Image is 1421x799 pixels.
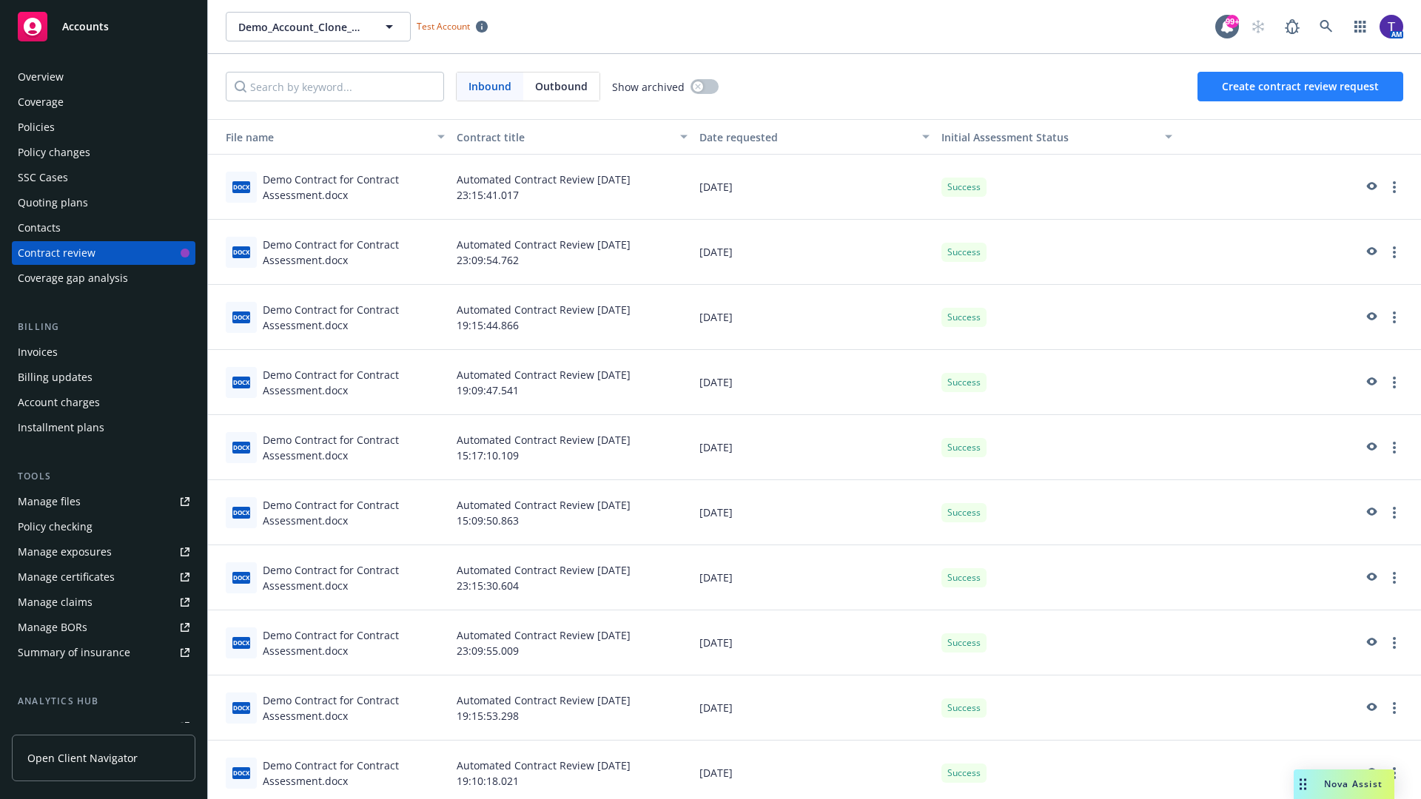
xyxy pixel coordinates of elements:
[263,497,445,528] div: Demo Contract for Contract Assessment.docx
[18,540,112,564] div: Manage exposures
[226,72,444,101] input: Search by keyword...
[18,391,100,414] div: Account charges
[18,141,90,164] div: Policy changes
[941,130,1069,144] span: Initial Assessment Status
[1385,764,1403,782] a: more
[947,506,981,519] span: Success
[451,350,693,415] div: Automated Contract Review [DATE] 19:09:47.541
[12,694,195,709] div: Analytics hub
[1222,79,1379,93] span: Create contract review request
[18,266,128,290] div: Coverage gap analysis
[451,220,693,285] div: Automated Contract Review [DATE] 23:09:54.762
[12,6,195,47] a: Accounts
[1362,634,1380,652] a: preview
[232,767,250,778] span: docx
[263,692,445,724] div: Demo Contract for Contract Assessment.docx
[214,129,429,145] div: Toggle SortBy
[263,562,445,593] div: Demo Contract for Contract Assessment.docx
[214,129,429,145] div: File name
[1362,764,1380,782] a: preview
[612,79,685,95] span: Show archived
[947,376,981,389] span: Success
[18,340,58,364] div: Invoices
[947,311,981,324] span: Success
[12,65,195,89] a: Overview
[232,246,250,257] span: docx
[12,616,195,639] a: Manage BORs
[1226,15,1239,28] div: 99+
[263,302,445,333] div: Demo Contract for Contract Assessment.docx
[693,545,936,610] div: [DATE]
[12,320,195,334] div: Billing
[693,119,936,155] button: Date requested
[451,119,693,155] button: Contract title
[12,565,195,589] a: Manage certificates
[1362,309,1380,326] a: preview
[12,416,195,439] a: Installment plans
[1362,243,1380,261] a: preview
[468,78,511,94] span: Inbound
[263,627,445,658] div: Demo Contract for Contract Assessment.docx
[232,311,250,323] span: docx
[232,377,250,388] span: docx
[12,540,195,564] a: Manage exposures
[1385,504,1403,522] a: more
[238,19,366,35] span: Demo_Account_Clone_QA_CR_Tests_Demo
[947,571,981,584] span: Success
[263,758,445,789] div: Demo Contract for Contract Assessment.docx
[1324,778,1383,790] span: Nova Assist
[1294,769,1312,799] div: Drag to move
[232,637,250,648] span: docx
[226,12,411,41] button: Demo_Account_Clone_QA_CR_Tests_Demo
[947,441,981,454] span: Success
[1294,769,1394,799] button: Nova Assist
[451,285,693,350] div: Automated Contract Review [DATE] 19:15:44.866
[1385,439,1403,456] a: more
[12,340,195,364] a: Invoices
[18,191,88,215] div: Quoting plans
[12,141,195,164] a: Policy changes
[18,616,87,639] div: Manage BORs
[693,610,936,675] div: [DATE]
[1362,569,1380,587] a: preview
[12,391,195,414] a: Account charges
[941,129,1156,145] div: Toggle SortBy
[18,216,61,240] div: Contacts
[18,565,115,589] div: Manage certificates
[263,432,445,463] div: Demo Contract for Contract Assessment.docx
[451,155,693,220] div: Automated Contract Review [DATE] 23:15:41.017
[12,715,195,738] a: Loss summary generator
[523,73,599,101] span: Outbound
[693,480,936,545] div: [DATE]
[947,766,981,780] span: Success
[693,675,936,741] div: [DATE]
[451,545,693,610] div: Automated Contract Review [DATE] 23:15:30.604
[12,241,195,265] a: Contract review
[232,442,250,453] span: docx
[1385,569,1403,587] a: more
[232,507,250,518] span: docx
[232,572,250,583] span: docx
[451,610,693,675] div: Automated Contract Review [DATE] 23:09:55.009
[263,237,445,268] div: Demo Contract for Contract Assessment.docx
[263,172,445,203] div: Demo Contract for Contract Assessment.docx
[699,129,914,145] div: Date requested
[18,641,130,664] div: Summary of insurance
[18,416,104,439] div: Installment plans
[12,515,195,539] a: Policy checking
[1362,504,1380,522] a: preview
[18,590,93,614] div: Manage claims
[232,181,250,192] span: docx
[451,480,693,545] div: Automated Contract Review [DATE] 15:09:50.863
[693,220,936,285] div: [DATE]
[1385,634,1403,652] a: more
[947,181,981,194] span: Success
[1311,12,1341,41] a: Search
[1362,439,1380,456] a: preview
[417,20,470,33] span: Test Account
[1380,15,1403,38] img: photo
[12,365,195,389] a: Billing updates
[693,155,936,220] div: [DATE]
[27,750,138,766] span: Open Client Navigator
